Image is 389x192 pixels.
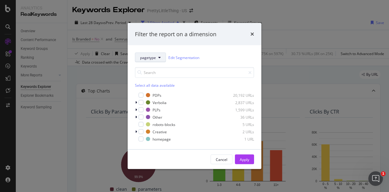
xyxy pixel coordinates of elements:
div: 2,837 URLs [224,100,254,105]
span: 1 [381,171,386,176]
div: Verbolia [153,100,167,105]
a: Edit Segmentation [168,54,199,61]
div: modal [128,23,261,169]
button: pagetype [135,53,166,62]
div: Cancel [216,157,227,162]
div: PDPs [153,93,161,98]
div: 2 URLs [224,129,254,134]
div: Other [153,114,162,120]
div: Apply [240,157,249,162]
div: Filter the report on a dimension [135,30,216,38]
div: 5 URLs [224,122,254,127]
div: Creative [153,129,167,134]
span: pagetype [140,55,156,60]
div: Select all data available [135,83,254,88]
input: Search [135,67,254,78]
div: 1 URL [224,136,254,141]
div: homepage [153,136,171,141]
div: 20,192 URLs [224,93,254,98]
div: robots-blocks [153,122,175,127]
div: PLPs [153,107,160,112]
button: Cancel [211,155,232,164]
div: 1,599 URLs [224,107,254,112]
div: 36 URLs [224,114,254,120]
iframe: Intercom live chat [368,171,383,186]
button: Apply [235,155,254,164]
div: times [250,30,254,38]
